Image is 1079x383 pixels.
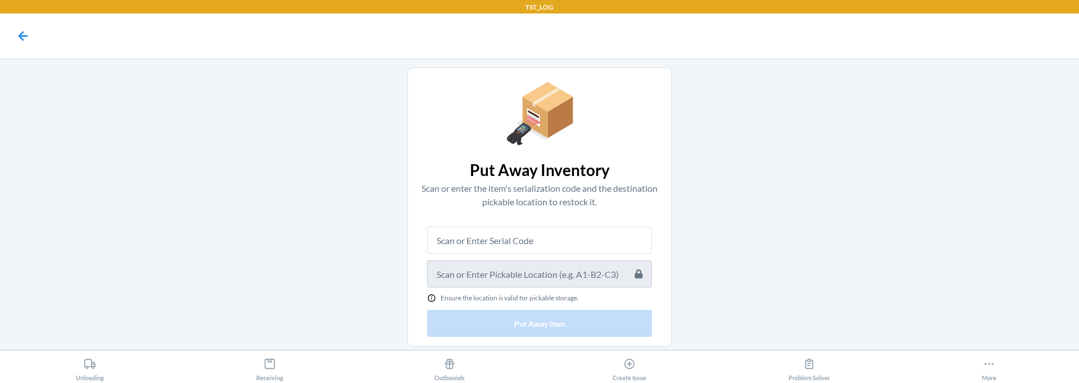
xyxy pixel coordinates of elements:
button: Create Issue [539,350,719,381]
p: TST_LOG [525,2,554,12]
input: Scan or Enter Serial Code [427,227,652,254]
input: Scan or Enter Pickable Location (e.g. A1-B2-C3) [427,260,652,287]
button: Outbounds [360,350,539,381]
button: More [899,350,1079,381]
div: Problem Solver [788,353,830,381]
p: Ensure the location is valid for pickable storage. [441,293,579,303]
div: Unloading [76,353,104,381]
div: Outbounds [434,353,465,381]
button: Problem Solver [719,350,899,381]
p: Scan or enter the item's serialization code and the destination pickable location to restock it. [421,182,658,209]
button: Receiving [180,350,360,381]
div: Create Issue [613,353,646,381]
div: Receiving [256,353,283,381]
button: Put Away Item [427,310,652,337]
p: Put Away Inventory [470,158,610,182]
div: More [982,353,996,381]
